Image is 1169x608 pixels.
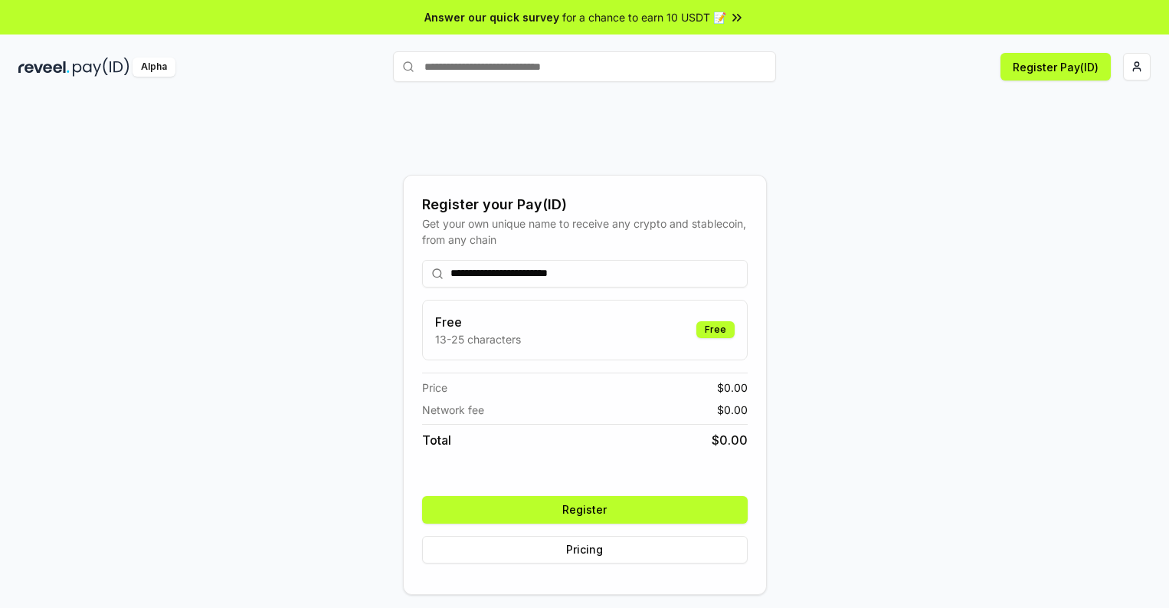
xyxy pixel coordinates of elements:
[73,58,129,77] img: pay_id
[18,58,70,77] img: reveel_dark
[422,496,748,524] button: Register
[1000,53,1111,81] button: Register Pay(ID)
[696,321,735,338] div: Free
[424,9,559,25] span: Answer our quick survey
[712,431,748,449] span: $ 0.00
[435,313,521,331] h3: Free
[422,402,484,418] span: Network fee
[717,402,748,418] span: $ 0.00
[562,9,726,25] span: for a chance to earn 10 USDT 📝
[422,194,748,215] div: Register your Pay(ID)
[422,536,748,564] button: Pricing
[422,431,451,449] span: Total
[717,380,748,396] span: $ 0.00
[435,331,521,347] p: 13-25 characters
[422,215,748,248] div: Get your own unique name to receive any crypto and stablecoin, from any chain
[133,58,175,77] div: Alpha
[422,380,447,396] span: Price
